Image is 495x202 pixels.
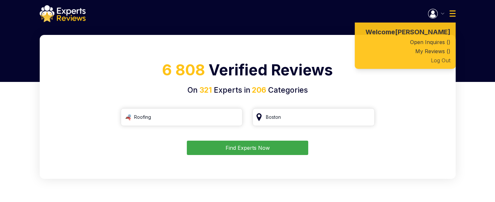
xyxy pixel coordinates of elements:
span: 321 [199,85,212,95]
input: Your City [253,108,375,126]
a: My Reviews ( ) [355,47,456,56]
span: 206 [250,85,266,95]
a: Welcome [PERSON_NAME] [355,26,456,38]
h4: On Experts in Categories [48,85,448,96]
img: Menu Icon [449,10,456,17]
img: logo [40,5,86,22]
h1: Verified Reviews [48,59,448,85]
span: 6 808 [162,61,205,79]
a: Open Inquires ( ) [355,38,456,47]
button: Log Out [355,56,456,65]
img: Menu Icon [428,9,438,19]
img: Menu Icon [441,13,444,14]
input: Search Category [121,108,243,126]
button: Find Experts Now [187,141,308,155]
